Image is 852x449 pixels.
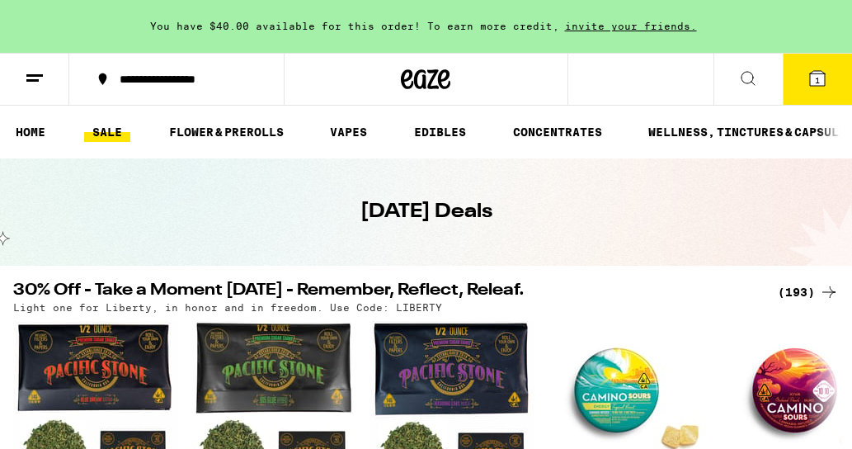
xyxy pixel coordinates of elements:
[559,21,703,31] span: invite your friends.
[161,122,292,142] a: FLOWER & PREROLLS
[84,122,130,142] a: SALE
[13,282,758,302] h2: 30% Off - Take a Moment [DATE] - Remember, Reflect, Releaf.
[778,282,839,302] a: (193)
[360,198,492,226] h1: [DATE] Deals
[815,75,820,85] span: 1
[7,122,54,142] a: HOME
[322,122,375,142] a: VAPES
[406,122,474,142] a: EDIBLES
[150,21,559,31] span: You have $40.00 available for this order! To earn more credit,
[505,122,610,142] a: CONCENTRATES
[13,302,442,313] p: Light one for Liberty, in honor and in freedom. Use Code: LIBERTY
[783,54,852,105] button: 1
